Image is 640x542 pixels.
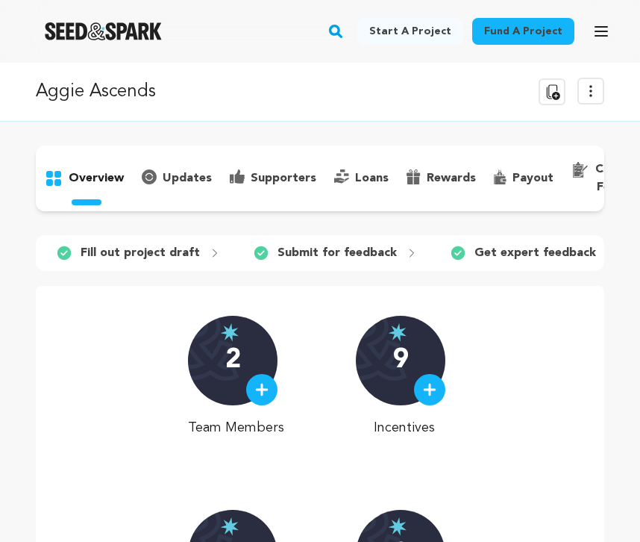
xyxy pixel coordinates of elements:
[36,78,156,105] p: Aggie Ascends
[81,244,200,262] p: Fill out project draft
[251,169,316,187] p: supporters
[356,417,452,438] p: Incentives
[277,244,397,262] p: Submit for feedback
[221,166,325,190] button: supporters
[325,166,398,190] button: loans
[45,22,162,40] a: Seed&Spark Homepage
[133,166,221,190] button: updates
[398,166,485,190] button: rewards
[163,169,212,187] p: updates
[36,166,133,190] button: overview
[474,244,596,262] p: Get expert feedback
[225,346,241,376] p: 2
[69,169,124,187] p: overview
[355,169,389,187] p: loans
[255,383,269,396] img: plus.svg
[357,18,463,45] a: Start a project
[472,18,574,45] a: Fund a project
[423,383,436,396] img: plus.svg
[512,169,553,187] p: payout
[485,166,562,190] button: payout
[188,417,284,438] p: Team Members
[427,169,476,187] p: rewards
[45,22,162,40] img: Seed&Spark Logo Dark Mode
[393,346,409,376] p: 9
